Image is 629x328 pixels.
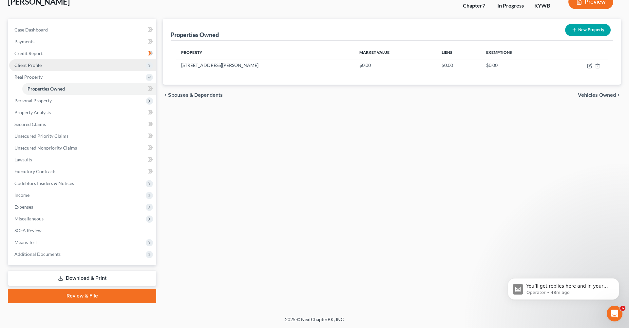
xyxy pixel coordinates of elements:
[8,289,156,303] a: Review & File
[9,107,156,118] a: Property Analysis
[578,92,616,98] span: Vehicles Owned
[354,59,437,72] td: $0.00
[9,130,156,142] a: Unsecured Priority Claims
[9,166,156,177] a: Executory Contracts
[482,2,485,9] span: 7
[9,154,156,166] a: Lawsuits
[9,142,156,154] a: Unsecured Nonpriority Claims
[8,271,156,286] a: Download & Print
[14,216,44,221] span: Miscellaneous
[14,27,48,32] span: Case Dashboard
[22,83,156,95] a: Properties Owned
[436,46,481,59] th: Liens
[14,98,52,103] span: Personal Property
[114,3,127,15] button: Home
[14,110,51,115] span: Property Analysis
[28,86,65,92] span: Properties Owned
[607,306,622,321] iframe: Intercom live chat
[79,55,121,62] div: Got it - thank you!
[10,104,102,117] div: Our usual reply time 🕒
[73,51,126,66] div: Got it - thank you!
[112,212,123,223] button: Send a message…
[463,2,487,10] div: Chapter
[436,59,481,72] td: $0.00
[10,88,100,100] b: [PERSON_NAME][EMAIL_ADDRESS][DOMAIN_NAME]
[14,180,74,186] span: Codebtors Insiders & Notices
[5,51,126,71] div: user says…
[9,24,156,36] a: Case Dashboard
[481,46,555,59] th: Exemptions
[14,251,61,257] span: Additional Documents
[498,264,629,310] iframe: Intercom notifications message
[14,51,43,56] span: Credit Report
[534,2,558,10] div: KYWB
[32,3,55,8] h1: Operator
[497,2,524,10] div: In Progress
[578,92,621,98] button: Vehicles Owned chevron_right
[19,4,29,14] img: Profile image for Operator
[128,316,501,328] div: 2025 © NextChapterBK, INC
[9,48,156,59] a: Credit Report
[176,46,354,59] th: Property
[16,111,47,116] b: A few hours
[14,145,77,151] span: Unsecured Nonpriority Claims
[10,215,15,220] button: Emoji picker
[14,74,43,80] span: Real Property
[5,71,107,121] div: You’ll get replies here and in your email:✉️[PERSON_NAME][EMAIL_ADDRESS][DOMAIN_NAME]Our usual re...
[14,133,68,139] span: Unsecured Priority Claims
[163,92,168,98] i: chevron_left
[9,36,156,48] a: Payments
[620,306,625,311] span: 6
[14,192,29,198] span: Income
[171,31,219,39] div: Properties Owned
[565,24,611,36] button: New Property
[14,169,56,174] span: Executory Contracts
[14,239,37,245] span: Means Test
[176,59,354,72] td: [STREET_ADDRESS][PERSON_NAME]
[14,204,33,210] span: Expenses
[14,157,32,162] span: Lawsuits
[4,3,17,15] button: go back
[163,92,223,98] button: chevron_left Spouses & Dependents
[14,39,34,44] span: Payments
[481,59,555,72] td: $0.00
[10,75,102,101] div: You’ll get replies here and in your email: ✉️
[10,122,51,126] div: Operator • 45m ago
[14,121,46,127] span: Secured Claims
[9,225,156,236] a: SOFA Review
[354,46,437,59] th: Market Value
[14,228,42,233] span: SOFA Review
[31,215,36,220] button: Upload attachment
[6,201,125,212] textarea: Message…
[21,215,26,220] button: Gif picker
[5,71,126,135] div: Operator says…
[32,8,82,15] p: The team can also help
[9,118,156,130] a: Secured Claims
[168,92,223,98] span: Spouses & Dependents
[616,92,621,98] i: chevron_right
[14,62,42,68] span: Client Profile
